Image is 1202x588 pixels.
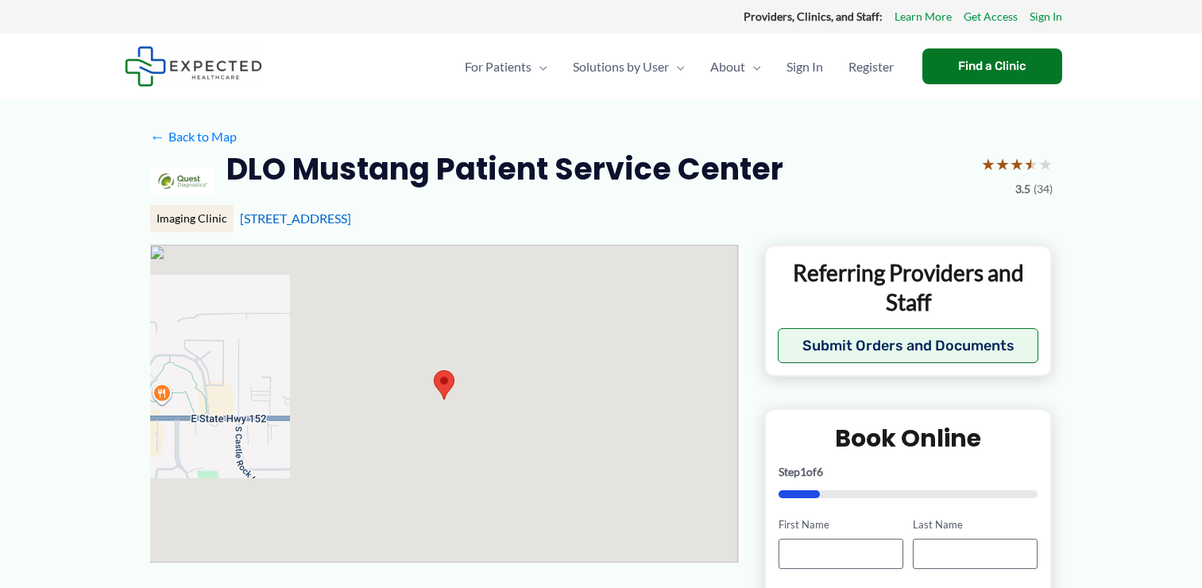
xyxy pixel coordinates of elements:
[125,46,262,87] img: Expected Healthcare Logo - side, dark font, small
[913,517,1038,532] label: Last Name
[817,465,823,478] span: 6
[964,6,1018,27] a: Get Access
[787,39,823,95] span: Sign In
[778,258,1039,316] p: Referring Providers and Staff
[452,39,906,95] nav: Primary Site Navigation
[1024,149,1038,179] span: ★
[1030,6,1062,27] a: Sign In
[745,39,761,95] span: Menu Toggle
[1034,179,1053,199] span: (34)
[1038,149,1053,179] span: ★
[778,328,1039,363] button: Submit Orders and Documents
[150,129,165,144] span: ←
[848,39,894,95] span: Register
[669,39,685,95] span: Menu Toggle
[465,39,531,95] span: For Patients
[779,466,1038,478] p: Step of
[800,465,806,478] span: 1
[150,125,237,149] a: ←Back to Map
[226,149,783,188] h2: DLO Mustang Patient Service Center
[981,149,995,179] span: ★
[1015,179,1030,199] span: 3.5
[995,149,1010,179] span: ★
[698,39,774,95] a: AboutMenu Toggle
[922,48,1062,84] a: Find a Clinic
[744,10,883,23] strong: Providers, Clinics, and Staff:
[573,39,669,95] span: Solutions by User
[560,39,698,95] a: Solutions by UserMenu Toggle
[452,39,560,95] a: For PatientsMenu Toggle
[240,211,351,226] a: [STREET_ADDRESS]
[531,39,547,95] span: Menu Toggle
[836,39,906,95] a: Register
[895,6,952,27] a: Learn More
[150,205,234,232] div: Imaging Clinic
[779,423,1038,454] h2: Book Online
[779,517,903,532] label: First Name
[1010,149,1024,179] span: ★
[774,39,836,95] a: Sign In
[710,39,745,95] span: About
